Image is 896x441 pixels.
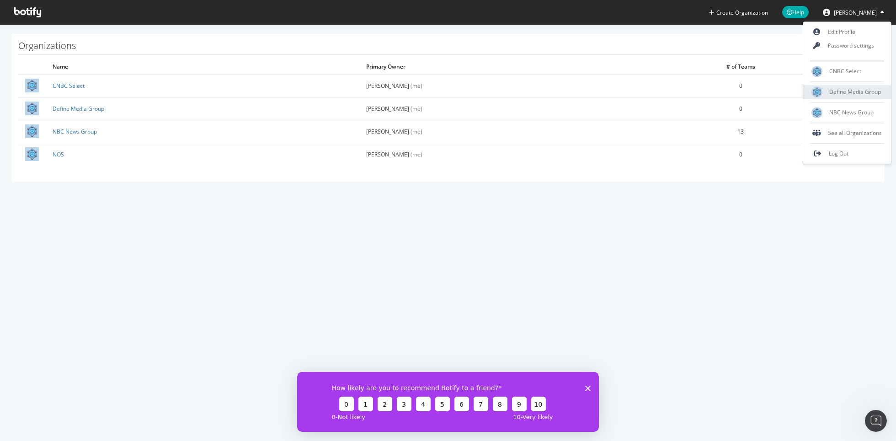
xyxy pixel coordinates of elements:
[695,74,786,97] td: 0
[25,147,39,161] img: NOS
[782,6,809,18] span: Help
[411,151,422,158] span: (me)
[297,372,599,432] iframe: Survey from Botify
[811,66,822,77] img: CNBC Select
[829,68,861,75] span: CNBC Select
[25,102,39,115] img: Define Media Group
[786,59,878,74] th: # of Projects
[786,74,878,97] td: 0
[53,82,85,90] a: CNBC Select
[834,9,877,16] span: Jason Mandragona
[811,107,822,118] img: NBC News Group
[411,82,422,90] span: (me)
[53,128,97,135] a: NBC News Group
[25,79,39,92] img: CNBC Select
[811,86,822,97] img: Define Media Group
[359,120,695,143] td: [PERSON_NAME]
[829,88,881,96] span: Define Media Group
[53,105,104,113] a: Define Media Group
[865,410,887,432] iframe: Intercom live chat
[803,39,891,53] a: Password settings
[816,5,891,20] button: [PERSON_NAME]
[359,74,695,97] td: [PERSON_NAME]
[18,41,878,55] h1: Organizations
[786,143,878,166] td: 0
[803,25,891,39] a: Edit Profile
[695,97,786,120] td: 0
[25,124,39,138] img: NBC News Group
[359,143,695,166] td: [PERSON_NAME]
[709,8,768,17] button: Create Organization
[803,147,891,161] a: Log Out
[695,143,786,166] td: 0
[53,151,64,158] a: NOS
[359,59,695,74] th: Primary Owner
[695,120,786,143] td: 13
[695,59,786,74] th: # of Teams
[829,109,874,117] span: NBC News Group
[829,150,848,158] span: Log Out
[786,97,878,120] td: 0
[411,105,422,113] span: (me)
[803,126,891,140] div: See all Organizations
[786,120,878,143] td: 68
[46,59,359,74] th: Name
[411,128,422,135] span: (me)
[359,97,695,120] td: [PERSON_NAME]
